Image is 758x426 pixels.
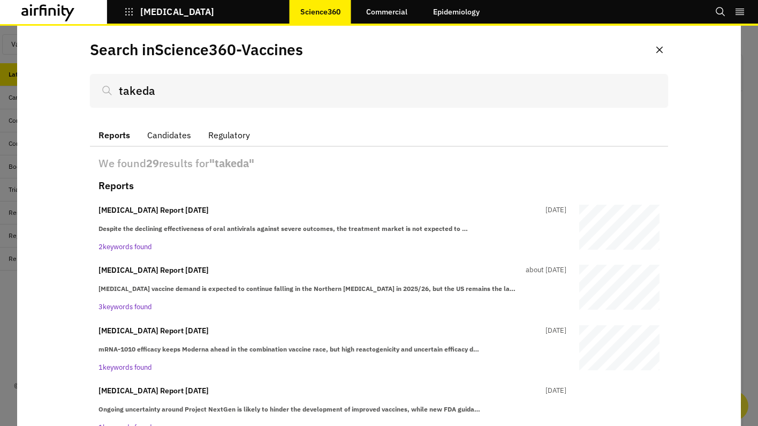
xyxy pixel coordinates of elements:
p: We found results for [98,155,660,171]
p: [MEDICAL_DATA] Report [DATE] [98,205,209,216]
input: Search... [90,74,668,107]
strong: Despite the declining effectiveness of oral antivirals against severe outcomes, the treatment mar... [98,225,468,233]
h2: Reports [98,180,134,192]
p: 3 keywords found [98,302,566,312]
p: 2 keywords found [98,242,566,252]
strong: [MEDICAL_DATA] vaccine demand is expected to continue falling in the Northern [MEDICAL_DATA] in 2... [98,285,516,293]
p: [MEDICAL_DATA] Report [DATE] [98,385,209,397]
b: 29 [146,156,159,170]
p: [DATE] [541,385,566,397]
button: Close [651,41,668,58]
button: [MEDICAL_DATA] [124,3,214,21]
p: Search in Science360 - Vaccines [90,39,303,61]
strong: mRNA-1010 efficacy keeps Moderna ahead in the combination vaccine race, but high reactogenicity a... [98,345,479,353]
p: [DATE] [541,205,566,216]
button: Candidates [139,124,200,147]
p: [DATE] [541,325,566,337]
p: 1 keywords found [98,362,566,373]
b: " takeda " [209,156,254,170]
strong: Ongoing uncertainty around Project NextGen is likely to hinder the development of improved vaccin... [98,405,480,413]
p: [MEDICAL_DATA] Report [DATE] [98,325,209,337]
button: Search [715,3,726,21]
p: Science360 [300,8,340,16]
button: Regulatory [200,124,259,147]
button: Reports [90,124,139,147]
p: [MEDICAL_DATA] Report [DATE] [98,265,209,276]
p: [MEDICAL_DATA] [140,7,214,17]
p: about [DATE] [521,265,566,276]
